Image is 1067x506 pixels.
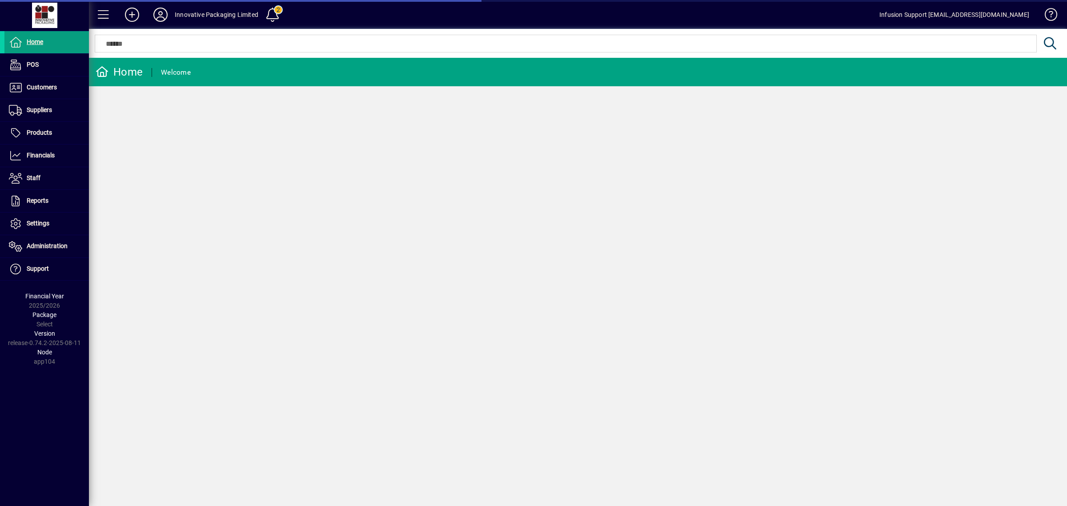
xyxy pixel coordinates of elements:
[4,213,89,235] a: Settings
[34,330,55,337] span: Version
[4,235,89,257] a: Administration
[4,54,89,76] a: POS
[27,84,57,91] span: Customers
[4,258,89,280] a: Support
[4,122,89,144] a: Products
[27,38,43,45] span: Home
[25,293,64,300] span: Financial Year
[4,167,89,189] a: Staff
[4,76,89,99] a: Customers
[1038,2,1056,31] a: Knowledge Base
[4,99,89,121] a: Suppliers
[27,242,68,249] span: Administration
[118,7,146,23] button: Add
[161,65,191,80] div: Welcome
[32,311,56,318] span: Package
[27,174,40,181] span: Staff
[4,190,89,212] a: Reports
[27,106,52,113] span: Suppliers
[27,197,48,204] span: Reports
[27,129,52,136] span: Products
[175,8,258,22] div: Innovative Packaging Limited
[27,61,39,68] span: POS
[27,265,49,272] span: Support
[27,220,49,227] span: Settings
[96,65,143,79] div: Home
[37,349,52,356] span: Node
[27,152,55,159] span: Financials
[4,145,89,167] a: Financials
[146,7,175,23] button: Profile
[879,8,1029,22] div: Infusion Support [EMAIL_ADDRESS][DOMAIN_NAME]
